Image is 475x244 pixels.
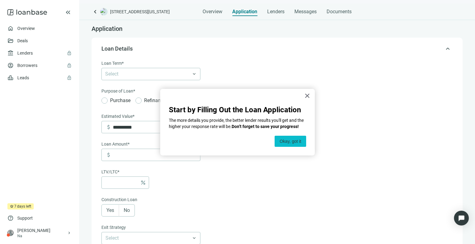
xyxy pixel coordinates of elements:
[17,227,67,234] div: [PERSON_NAME]
[294,9,317,14] span: Messages
[67,51,72,56] span: lock
[169,105,306,114] h2: Start by Filling Out the Loan Application
[92,25,122,32] span: Application
[454,211,469,225] div: Open Intercom Messenger
[140,180,146,186] span: percent
[64,9,72,16] span: keyboard_double_arrow_left
[169,118,305,129] span: The more details you provide, the better lender results you'll get and the higher your response r...
[105,152,112,158] span: attach_money
[267,9,285,15] span: Lenders
[101,224,126,231] span: Exit Strategy
[304,91,310,101] button: Close
[67,75,72,80] span: lock
[92,8,99,15] span: keyboard_arrow_left
[327,9,352,15] span: Documents
[203,9,222,15] span: Overview
[101,45,133,52] span: Loan Details
[232,124,299,129] strong: Don’t forget to save your progress!
[101,60,124,67] span: Loan Term*
[106,207,114,213] span: Yes
[17,215,33,221] span: Support
[17,203,31,209] span: days left
[124,207,130,213] span: No
[142,97,168,104] span: Refinance
[67,63,72,68] span: lock
[101,168,119,175] span: LTV/LTC*
[100,8,108,15] img: deal-logo
[108,97,133,104] span: Purchase
[101,88,135,94] span: Purpose of Loan*
[101,141,130,147] span: Loan Amount*
[232,9,257,15] span: Application
[10,205,14,208] span: crown
[105,124,112,130] span: attach_money
[7,230,14,236] span: person
[17,234,67,238] div: Na
[110,9,170,15] span: [STREET_ADDRESS][US_STATE]
[14,203,16,209] span: 7
[101,113,135,120] span: Estimated Value*
[7,215,14,221] span: help
[101,196,137,203] span: Construction Loan
[67,230,72,235] span: keyboard_arrow_right
[275,136,306,147] button: Okay, got it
